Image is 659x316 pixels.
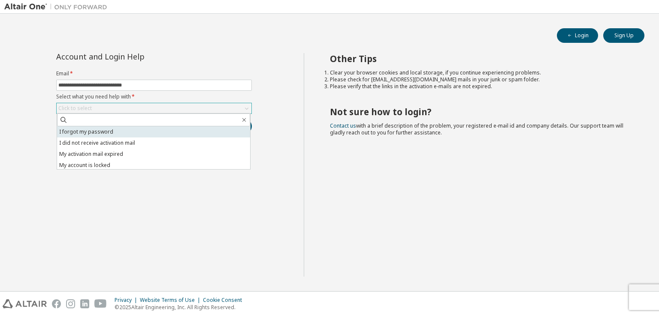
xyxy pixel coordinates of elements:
div: Account and Login Help [56,53,213,60]
li: Please check for [EMAIL_ADDRESS][DOMAIN_NAME] mails in your junk or spam folder. [330,76,629,83]
div: Privacy [115,297,140,304]
button: Sign Up [603,28,644,43]
h2: Not sure how to login? [330,106,629,117]
div: Cookie Consent [203,297,247,304]
div: Click to select [58,105,92,112]
img: instagram.svg [66,299,75,308]
img: youtube.svg [94,299,107,308]
span: with a brief description of the problem, your registered e-mail id and company details. Our suppo... [330,122,623,136]
label: Select what you need help with [56,93,252,100]
h2: Other Tips [330,53,629,64]
button: Login [557,28,598,43]
li: Clear your browser cookies and local storage, if you continue experiencing problems. [330,69,629,76]
li: I forgot my password [57,126,250,137]
label: Email [56,70,252,77]
p: © 2025 Altair Engineering, Inc. All Rights Reserved. [115,304,247,311]
img: Altair One [4,3,112,11]
img: linkedin.svg [80,299,89,308]
div: Click to select [57,103,251,113]
a: Contact us [330,122,356,129]
li: Please verify that the links in the activation e-mails are not expired. [330,83,629,90]
div: Website Terms of Use [140,297,203,304]
img: altair_logo.svg [3,299,47,308]
img: facebook.svg [52,299,61,308]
